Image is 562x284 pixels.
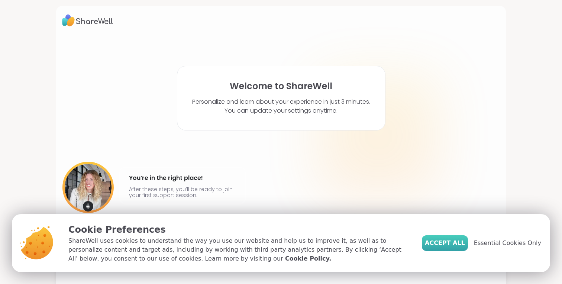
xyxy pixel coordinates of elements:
[83,201,93,212] img: mic icon
[192,97,370,115] p: Personalize and learn about your experience in just 3 minutes. You can update your settings anytime.
[62,162,114,213] img: User image
[129,172,236,184] h4: You’re in the right place!
[129,186,236,198] p: After these steps, you’ll be ready to join your first support session.
[68,223,410,236] p: Cookie Preferences
[62,12,113,29] img: ShareWell Logo
[425,239,465,248] span: Accept All
[474,239,541,248] span: Essential Cookies Only
[422,235,468,251] button: Accept All
[68,236,410,263] p: ShareWell uses cookies to understand the way you use our website and help us to improve it, as we...
[230,81,332,91] h1: Welcome to ShareWell
[285,254,331,263] a: Cookie Policy.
